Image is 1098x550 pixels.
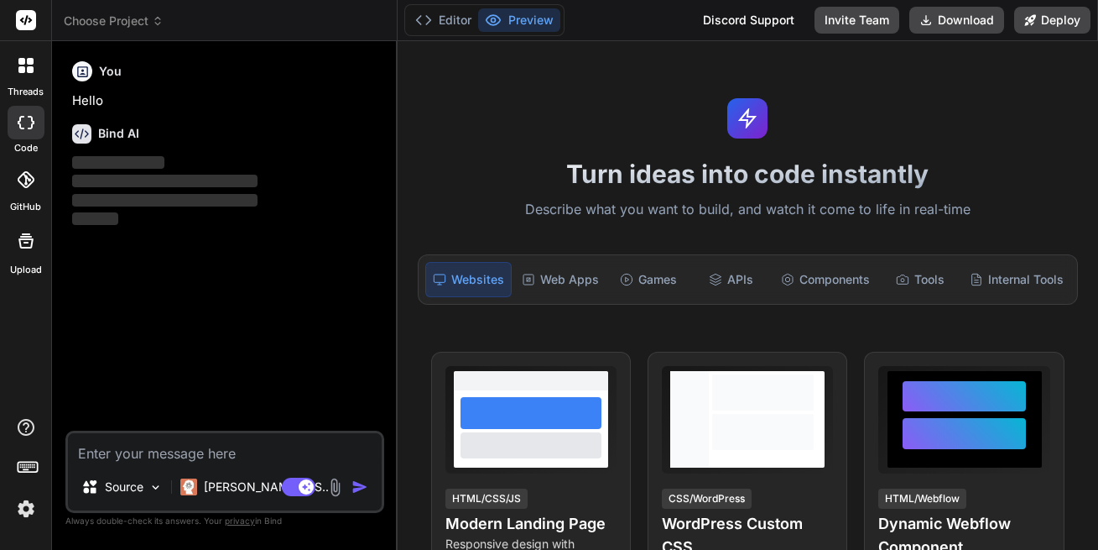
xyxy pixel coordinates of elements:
div: CSS/WordPress [662,489,752,509]
label: code [14,141,38,155]
img: settings [12,495,40,523]
label: GitHub [10,200,41,214]
h6: Bind AI [98,125,139,142]
div: HTML/Webflow [878,489,966,509]
p: Source [105,479,143,495]
span: ‌ [72,212,118,225]
h6: You [99,63,122,80]
button: Preview [478,8,560,32]
span: ‌ [72,156,164,169]
div: Components [774,262,877,297]
span: ‌ [72,194,258,207]
p: Always double-check its answers. Your in Bind [65,513,384,529]
h4: Modern Landing Page [445,512,617,536]
img: Claude 4 Sonnet [180,479,197,495]
label: Upload [10,263,42,277]
p: [PERSON_NAME] 4 S.. [204,479,329,495]
div: HTML/CSS/JS [445,489,528,509]
div: Web Apps [515,262,606,297]
div: Internal Tools [963,262,1070,297]
div: Games [609,262,689,297]
p: Hello [72,92,381,111]
button: Download [909,7,1004,34]
img: Pick Models [148,480,163,495]
button: Invite Team [814,7,899,34]
div: Discord Support [693,7,804,34]
span: privacy [225,516,255,526]
div: Tools [880,262,960,297]
button: Editor [408,8,478,32]
button: Deploy [1014,7,1090,34]
h1: Turn ideas into code instantly [408,159,1088,189]
span: Choose Project [64,13,164,29]
p: Describe what you want to build, and watch it come to life in real-time [408,199,1088,221]
img: icon [351,479,368,495]
div: APIs [691,262,771,297]
span: ‌ [72,175,258,187]
div: Websites [425,262,512,297]
label: threads [8,85,44,99]
img: attachment [325,478,345,497]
